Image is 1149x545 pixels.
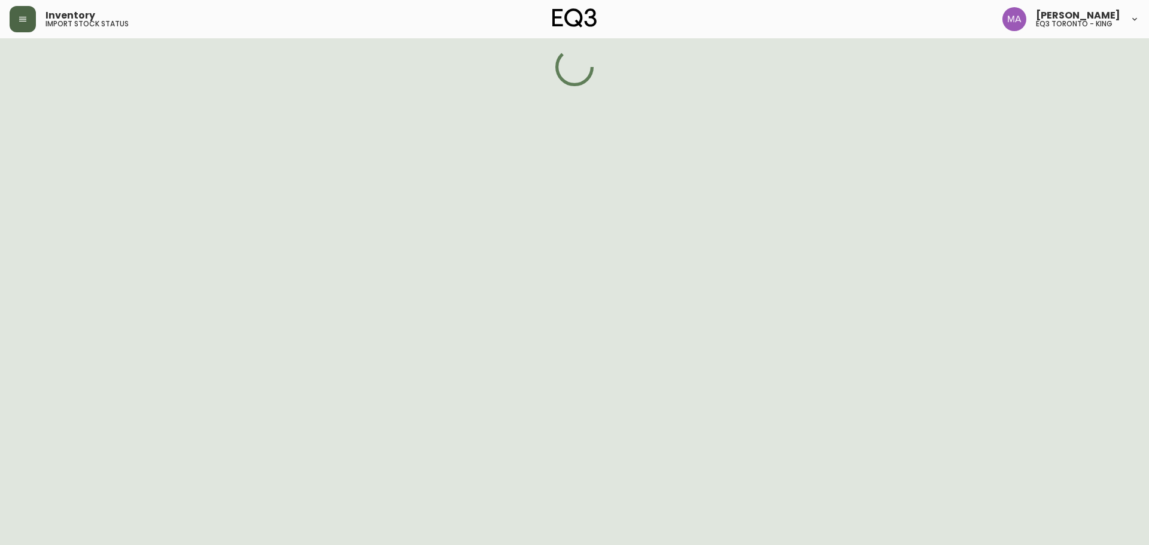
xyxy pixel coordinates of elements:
h5: eq3 toronto - king [1036,20,1112,28]
img: logo [552,8,597,28]
img: 4f0989f25cbf85e7eb2537583095d61e [1002,7,1026,31]
span: [PERSON_NAME] [1036,11,1120,20]
h5: import stock status [45,20,129,28]
span: Inventory [45,11,95,20]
